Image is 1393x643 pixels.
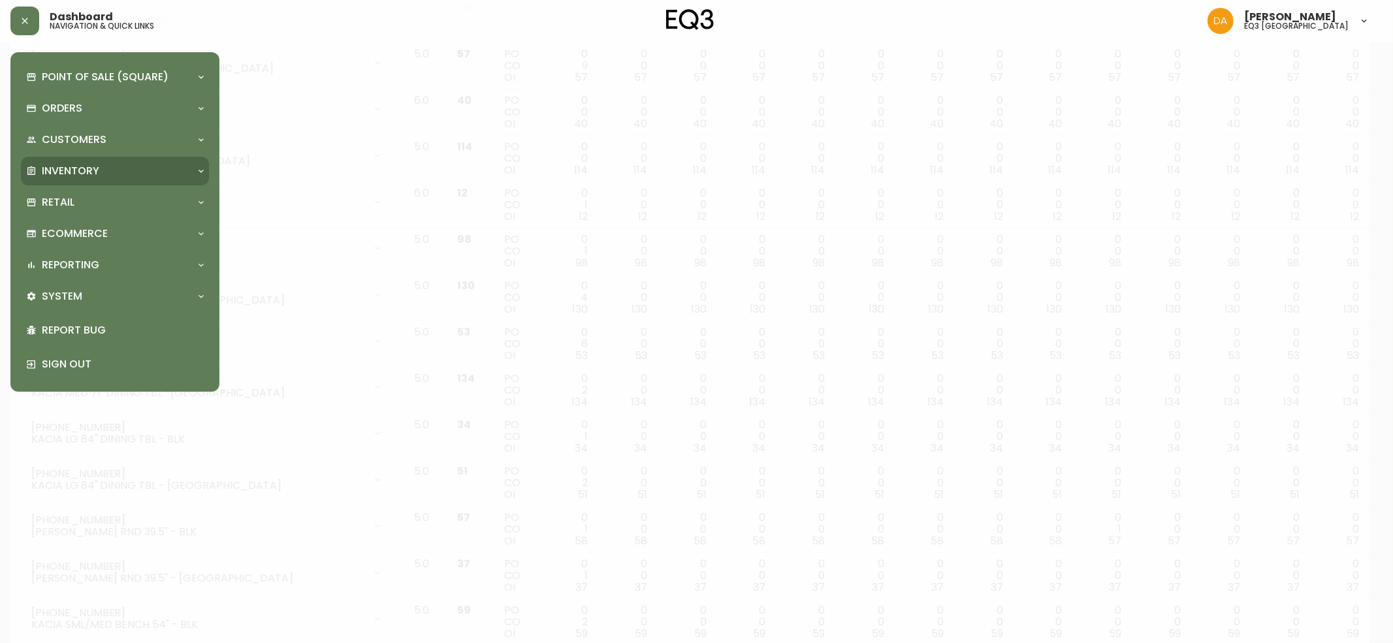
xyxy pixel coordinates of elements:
[21,251,209,279] div: Reporting
[1208,8,1234,34] img: dd1a7e8db21a0ac8adbf82b84ca05374
[42,133,106,147] p: Customers
[50,12,113,22] span: Dashboard
[42,101,82,116] p: Orders
[21,282,209,311] div: System
[666,9,714,30] img: logo
[42,164,99,178] p: Inventory
[42,258,99,272] p: Reporting
[42,289,82,304] p: System
[42,227,108,241] p: Ecommerce
[21,63,209,91] div: Point of Sale (Square)
[42,323,204,337] p: Report Bug
[21,347,209,381] div: Sign Out
[21,313,209,347] div: Report Bug
[21,94,209,123] div: Orders
[21,188,209,217] div: Retail
[21,219,209,248] div: Ecommerce
[42,195,74,210] p: Retail
[1244,22,1349,30] h5: eq3 [GEOGRAPHIC_DATA]
[42,357,204,371] p: Sign Out
[50,22,154,30] h5: navigation & quick links
[21,157,209,185] div: Inventory
[42,70,168,84] p: Point of Sale (Square)
[21,125,209,154] div: Customers
[1244,12,1336,22] span: [PERSON_NAME]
